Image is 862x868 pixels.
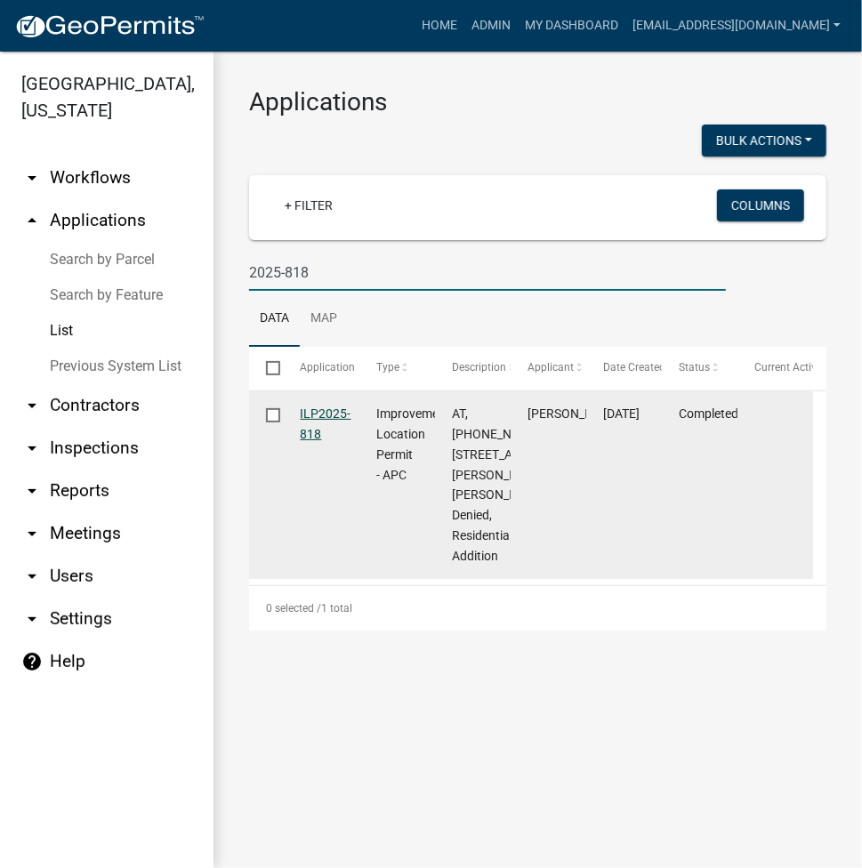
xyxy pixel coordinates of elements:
[679,406,738,421] span: Completed
[511,347,586,390] datatable-header-cell: Applicant
[754,361,828,374] span: Current Activity
[21,651,43,672] i: help
[249,254,726,291] input: Search for applications
[415,9,464,43] a: Home
[249,291,300,348] a: Data
[435,347,511,390] datatable-header-cell: Description
[21,395,43,416] i: arrow_drop_down
[300,291,348,348] a: Map
[21,167,43,189] i: arrow_drop_down
[21,566,43,587] i: arrow_drop_down
[625,9,848,43] a: [EMAIL_ADDRESS][DOMAIN_NAME]
[21,523,43,544] i: arrow_drop_down
[376,406,450,481] span: Improvement Location Permit - APC
[662,347,737,390] datatable-header-cell: Status
[21,438,43,459] i: arrow_drop_down
[528,406,623,421] span: AUSTIN DONOVAN
[266,602,321,615] span: 0 selected /
[21,210,43,231] i: arrow_drop_up
[249,347,283,390] datatable-header-cell: Select
[301,361,398,374] span: Application Number
[270,189,347,221] a: + Filter
[249,586,826,631] div: 1 total
[737,347,813,390] datatable-header-cell: Current Activity
[528,361,574,374] span: Applicant
[452,406,575,562] span: AT, 021-122-037, 2983 N MURPHY LN, DONOVAN, ILP2025-818, Denied, Residential Addition
[717,189,804,221] button: Columns
[603,406,640,421] span: 07/08/2025
[249,87,826,117] h3: Applications
[679,361,710,374] span: Status
[702,125,826,157] button: Bulk Actions
[358,347,434,390] datatable-header-cell: Type
[301,406,351,441] a: ILP2025-818
[21,480,43,502] i: arrow_drop_down
[376,361,399,374] span: Type
[464,9,518,43] a: Admin
[283,347,358,390] datatable-header-cell: Application Number
[603,361,665,374] span: Date Created
[452,361,506,374] span: Description
[586,347,662,390] datatable-header-cell: Date Created
[518,9,625,43] a: My Dashboard
[21,608,43,630] i: arrow_drop_down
